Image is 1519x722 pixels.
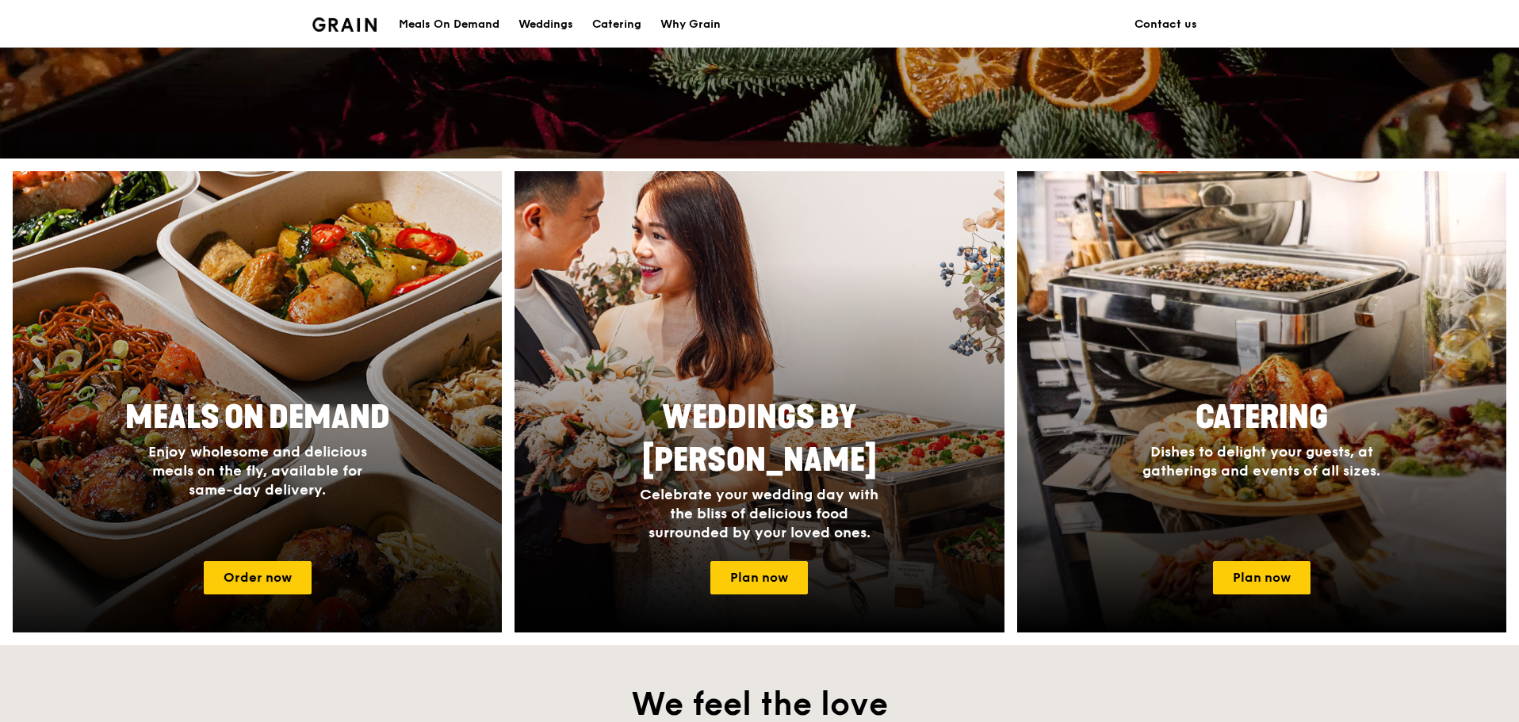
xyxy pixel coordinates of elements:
[1196,399,1328,437] span: Catering
[13,171,502,632] a: Meals On DemandEnjoy wholesome and delicious meals on the fly, available for same-day delivery.Or...
[660,1,721,48] div: Why Grain
[651,1,730,48] a: Why Grain
[1017,171,1506,632] a: CateringDishes to delight your guests, at gatherings and events of all sizes.Plan now
[515,171,1004,632] a: Weddings by [PERSON_NAME]Celebrate your wedding day with the bliss of delicious food surrounded b...
[640,486,878,541] span: Celebrate your wedding day with the bliss of delicious food surrounded by your loved ones.
[125,399,390,437] span: Meals On Demand
[1125,1,1207,48] a: Contact us
[1213,561,1310,594] a: Plan now
[204,561,312,594] a: Order now
[1142,443,1380,479] span: Dishes to delight your guests, at gatherings and events of all sizes.
[583,1,651,48] a: Catering
[148,443,367,499] span: Enjoy wholesome and delicious meals on the fly, available for same-day delivery.
[642,399,877,479] span: Weddings by [PERSON_NAME]
[592,1,641,48] div: Catering
[509,1,583,48] a: Weddings
[515,171,1004,632] img: weddings-card.4f3003b8.jpg
[1017,171,1506,632] img: catering-card.e1cfaf3e.jpg
[399,1,499,48] div: Meals On Demand
[518,1,573,48] div: Weddings
[710,561,808,594] a: Plan now
[312,17,377,32] img: Grain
